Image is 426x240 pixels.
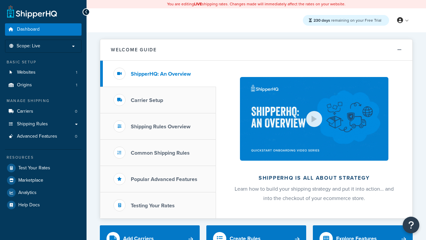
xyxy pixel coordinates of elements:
[18,178,43,183] span: Marketplace
[5,130,82,143] li: Advanced Features
[194,1,202,7] b: LIVE
[131,176,197,182] h3: Popular Advanced Features
[76,82,77,88] span: 1
[5,105,82,118] li: Carriers
[5,66,82,79] li: Websites
[314,17,330,23] strong: 230 days
[131,203,175,209] h3: Testing Your Rates
[5,199,82,211] a: Help Docs
[131,71,191,77] h3: ShipperHQ: An Overview
[5,187,82,199] a: Analytics
[17,121,48,127] span: Shipping Rules
[111,47,157,52] h2: Welcome Guide
[100,39,412,61] button: Welcome Guide
[5,105,82,118] a: Carriers0
[75,109,77,114] span: 0
[17,27,40,32] span: Dashboard
[18,202,40,208] span: Help Docs
[131,150,190,156] h3: Common Shipping Rules
[235,185,394,202] span: Learn how to build your shipping strategy and put it into action… and into the checkout of your e...
[18,190,37,196] span: Analytics
[76,70,77,75] span: 1
[17,70,36,75] span: Websites
[5,174,82,186] a: Marketplace
[5,162,82,174] a: Test Your Rates
[5,130,82,143] a: Advanced Features0
[5,59,82,65] div: Basic Setup
[240,77,388,161] img: ShipperHQ is all about strategy
[234,175,395,181] h2: ShipperHQ is all about strategy
[17,109,33,114] span: Carriers
[75,134,77,139] span: 0
[131,97,163,103] h3: Carrier Setup
[5,155,82,160] div: Resources
[5,98,82,104] div: Manage Shipping
[5,118,82,130] a: Shipping Rules
[18,165,50,171] span: Test Your Rates
[5,79,82,91] a: Origins1
[5,66,82,79] a: Websites1
[314,17,381,23] span: remaining on your Free Trial
[17,43,40,49] span: Scope: Live
[5,23,82,36] a: Dashboard
[131,124,190,130] h3: Shipping Rules Overview
[403,217,419,233] button: Open Resource Center
[17,82,32,88] span: Origins
[5,79,82,91] li: Origins
[17,134,57,139] span: Advanced Features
